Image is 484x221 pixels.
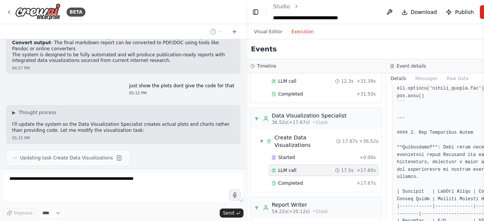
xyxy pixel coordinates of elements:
div: Data Visualization Specialist [272,112,347,119]
button: Visual Editor [250,27,287,36]
span: ▼ [260,138,264,144]
span: + 31.50s [357,91,376,97]
button: Improve [3,208,36,218]
button: Switch to previous chat [207,27,225,36]
span: LLM call [278,167,296,173]
span: 17.5s [341,167,354,173]
p: just show the plots dont give the code for that [129,83,234,89]
button: Details [386,73,411,84]
span: Send [223,210,234,216]
span: Thought process [19,110,56,116]
span: + 17.60s [357,167,376,173]
span: Completed [278,91,303,97]
span: Publish [455,8,474,16]
button: Click to speak your automation idea [229,189,240,201]
span: • 1 task [313,209,328,215]
span: Completed [278,180,303,186]
h2: Events [251,44,277,54]
span: 36.52s (+17.67s) [272,119,310,125]
button: Start a new chat [228,27,240,36]
h3: Event details [397,63,426,69]
span: ▶ [12,110,16,116]
div: Report Writer [272,201,328,209]
div: Create Data Visualizations [275,134,337,149]
span: Started [278,155,295,161]
span: 12.3s [341,78,354,84]
div: 04:57 PM [12,65,234,71]
span: 54.22s (+20.12s) [272,209,310,215]
strong: Run the automation [12,34,63,40]
span: 17.67s [342,138,358,144]
li: - The final markdown report can be converted to PDF/DOC using tools like Pandoc or online converters [12,40,234,52]
strong: Convert output [12,40,51,45]
span: • 1 task [313,119,328,125]
span: + 17.67s [357,180,376,186]
p: The system is designed to be fully automated and will produce publication-ready reports with inte... [12,52,234,64]
span: + 36.52s [359,138,379,144]
button: Hide left sidebar [251,7,261,17]
div: BETA [67,8,85,17]
nav: breadcrumb [273,3,377,22]
p: I'll update the system so the Data Visualization Specialist creates actual plots and charts rathe... [12,122,234,133]
span: ▼ [254,116,259,122]
div: 05:15 PM [12,135,234,141]
span: LLM call [278,78,296,84]
button: Download [399,5,440,19]
button: Execution [287,27,318,36]
span: + 31.39s [357,78,376,84]
span: Download [411,8,437,16]
img: Logo [15,3,60,20]
button: Raw Data [442,73,473,84]
button: Publish [443,5,477,19]
span: ▼ [254,205,259,211]
button: Messages [411,73,442,84]
span: Updating task Create Data Visualizations [20,155,113,161]
button: ▶Thought process [12,110,56,116]
h3: Timeline [257,63,276,69]
span: Improve [14,210,33,216]
a: Studio [273,3,290,9]
button: Send [220,209,243,218]
div: 05:15 PM [129,90,234,96]
span: + 0.00s [360,155,376,161]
